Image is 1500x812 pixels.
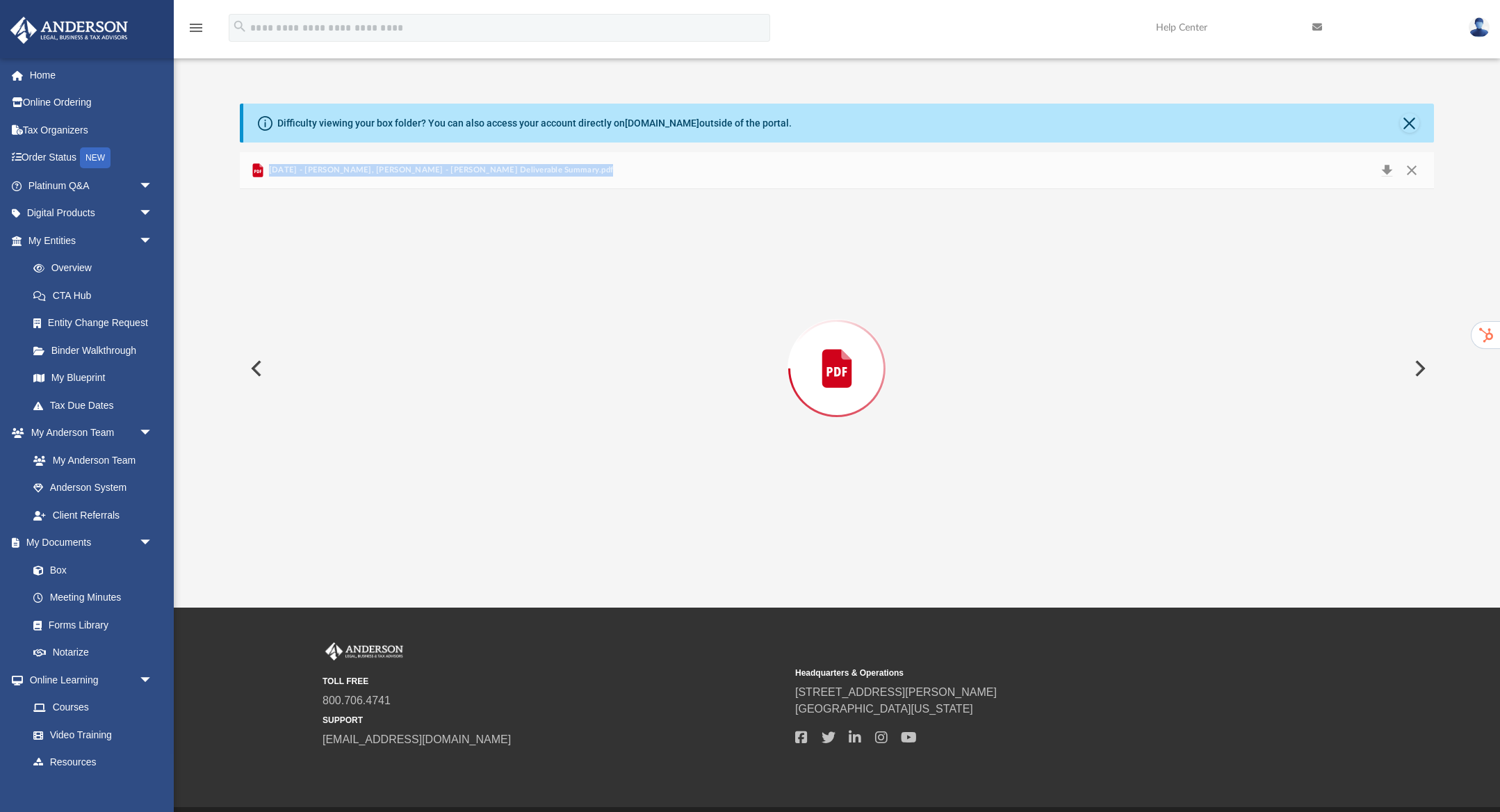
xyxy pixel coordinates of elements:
[1469,17,1490,38] img: User Pic
[625,117,699,129] a: [DOMAIN_NAME]
[19,446,160,474] a: My Anderson Team
[19,584,167,612] a: Meeting Minutes
[139,227,167,255] span: arrow_drop_down
[323,642,406,660] img: Anderson Advisors Platinum Portal
[240,349,270,388] button: Previous File
[6,17,132,44] img: Anderson Advisors Platinum Portal
[19,501,167,529] a: Client Referrals
[19,556,160,584] a: Box
[19,639,167,667] a: Notarize
[10,89,174,117] a: Online Ordering
[139,200,167,228] span: arrow_drop_down
[19,336,174,364] a: Binder Walkthrough
[80,147,111,168] div: NEW
[232,19,247,34] i: search
[19,282,174,309] a: CTA Hub
[1400,113,1419,133] button: Close
[139,419,167,448] span: arrow_drop_down
[19,721,160,749] a: Video Training
[323,714,785,726] small: SUPPORT
[323,675,785,688] small: TOLL FREE
[19,611,160,639] a: Forms Library
[1399,161,1424,180] button: Close
[19,309,174,337] a: Entity Change Request
[19,364,167,392] a: My Blueprint
[795,686,997,698] a: [STREET_ADDRESS][PERSON_NAME]
[240,152,1433,548] div: Preview
[139,666,167,695] span: arrow_drop_down
[188,19,204,36] i: menu
[188,26,204,36] a: menu
[19,694,167,722] a: Courses
[19,391,174,419] a: Tax Due Dates
[10,144,174,172] a: Order StatusNEW
[19,749,167,777] a: Resources
[323,733,511,745] a: [EMAIL_ADDRESS][DOMAIN_NAME]
[139,529,167,558] span: arrow_drop_down
[10,116,174,144] a: Tax Organizers
[19,474,167,502] a: Anderson System
[277,116,792,131] div: Difficulty viewing your box folder? You can also access your account directly on outside of the p...
[10,227,174,254] a: My Entitiesarrow_drop_down
[795,667,1258,679] small: Headquarters & Operations
[10,419,167,447] a: My Anderson Teamarrow_drop_down
[795,703,973,715] a: [GEOGRAPHIC_DATA][US_STATE]
[1403,349,1434,388] button: Next File
[323,695,391,706] a: 800.706.4741
[19,254,174,282] a: Overview
[1375,161,1400,180] button: Download
[10,529,167,557] a: My Documentsarrow_drop_down
[139,172,167,200] span: arrow_drop_down
[10,61,174,89] a: Home
[10,200,174,227] a: Digital Productsarrow_drop_down
[10,666,167,694] a: Online Learningarrow_drop_down
[266,164,614,177] span: [DATE] - [PERSON_NAME], [PERSON_NAME] - [PERSON_NAME] Deliverable Summary.pdf
[10,172,174,200] a: Platinum Q&Aarrow_drop_down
